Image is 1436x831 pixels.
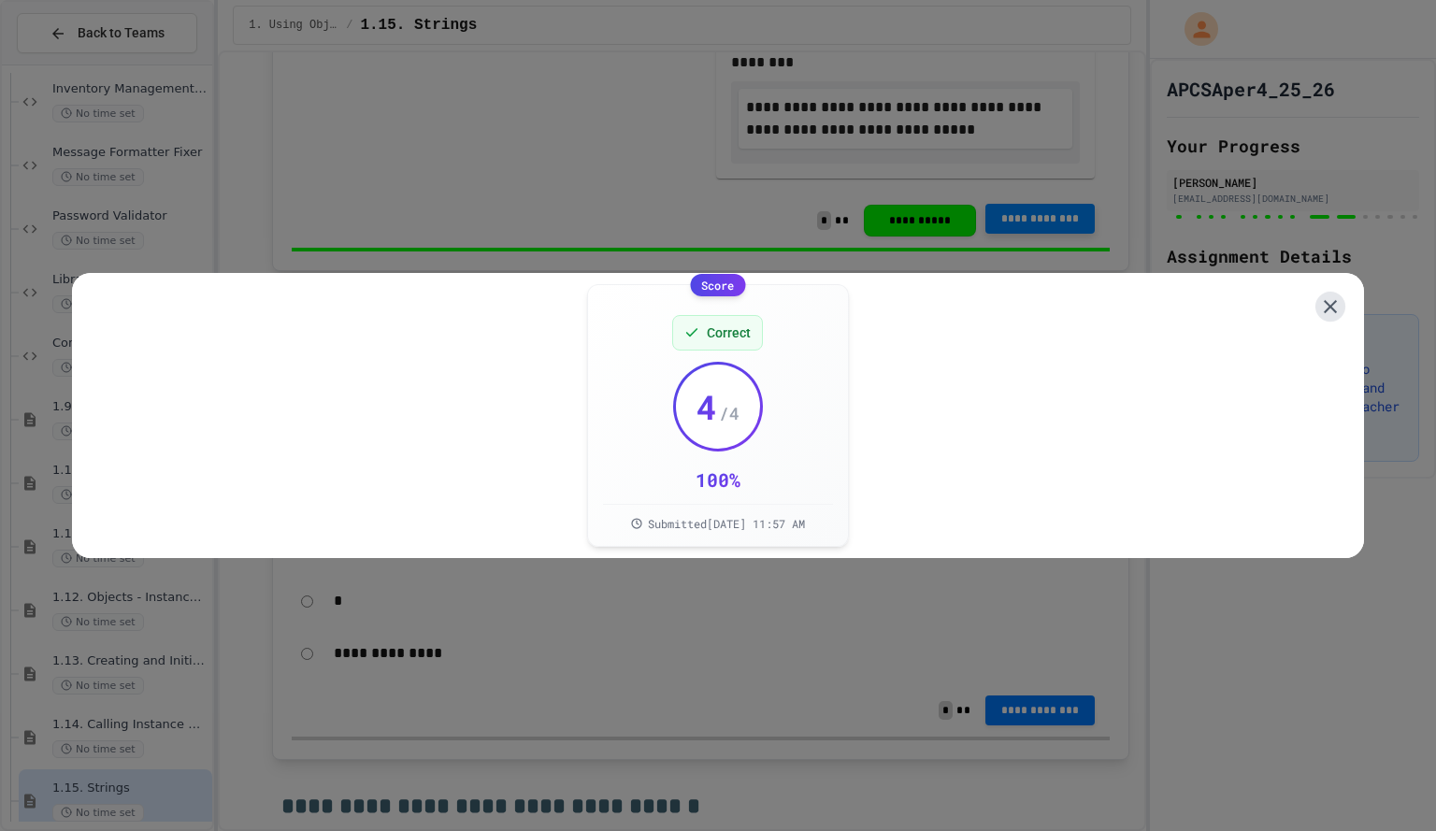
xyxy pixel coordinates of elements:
[696,388,717,425] span: 4
[696,466,740,493] div: 100 %
[707,323,751,342] span: Correct
[690,274,745,296] div: Score
[719,400,740,426] span: / 4
[648,516,805,531] span: Submitted [DATE] 11:57 AM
